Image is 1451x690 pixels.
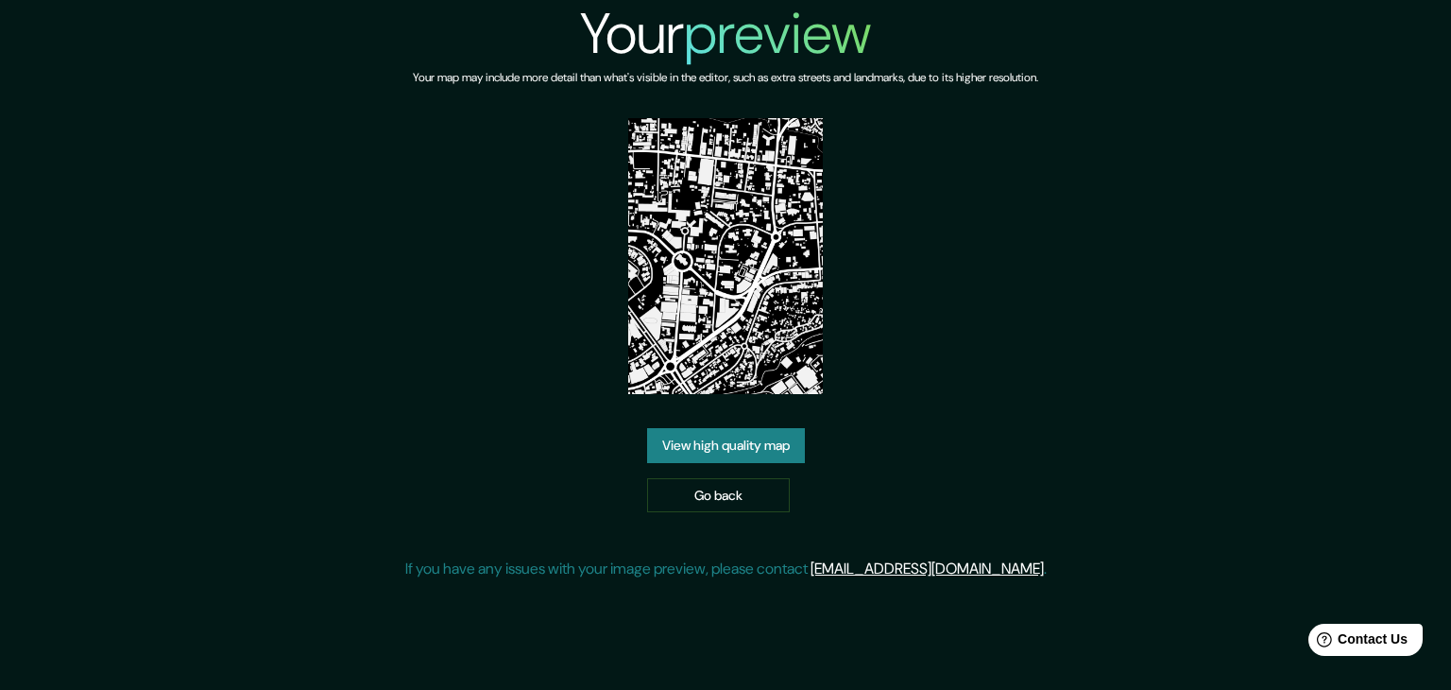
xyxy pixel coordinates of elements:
[628,118,824,394] img: created-map-preview
[647,478,790,513] a: Go back
[811,559,1044,578] a: [EMAIL_ADDRESS][DOMAIN_NAME]
[1283,616,1430,669] iframe: Help widget launcher
[413,68,1038,88] h6: Your map may include more detail than what's visible in the editor, such as extra streets and lan...
[647,428,805,463] a: View high quality map
[405,558,1047,580] p: If you have any issues with your image preview, please contact .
